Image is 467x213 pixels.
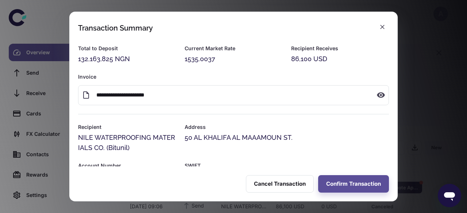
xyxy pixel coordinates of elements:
div: NILE WATERPROOFING MATERIALS CO. (Bitunil) [78,133,176,153]
h6: SWIFT [185,162,389,170]
h6: Recipient [78,123,176,131]
div: 50 AL KHALIFA AL MAAAMOUN ST. [185,133,389,143]
h6: Invoice [78,73,389,81]
div: 1535.0037 [185,54,282,64]
div: 132,163,825 NGN [78,54,176,64]
h6: Total to Deposit [78,44,176,52]
h6: Current Market Rate [185,44,282,52]
h6: Account Number [78,162,176,170]
div: 86,100 USD [291,54,389,64]
div: Transaction Summary [78,24,153,32]
h6: Address [185,123,389,131]
iframe: Button to launch messaging window [438,184,461,207]
button: Cancel Transaction [246,175,314,193]
button: Confirm Transaction [318,175,389,193]
h6: Recipient Receives [291,44,389,52]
